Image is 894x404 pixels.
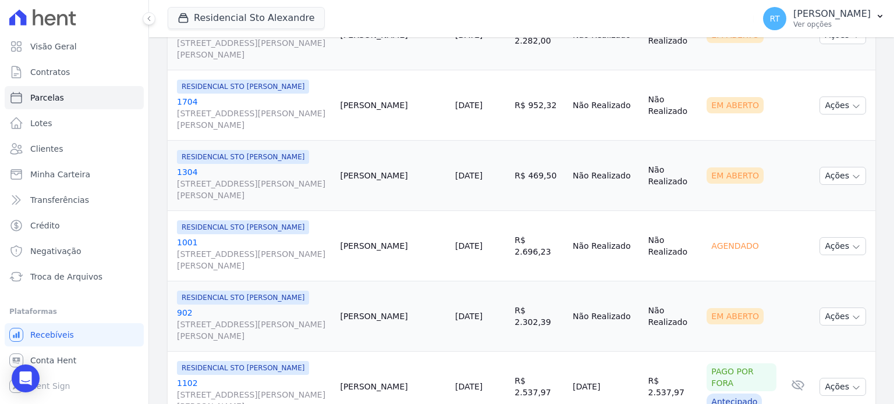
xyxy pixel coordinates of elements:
a: [DATE] [455,241,483,251]
p: Ver opções [793,20,871,29]
span: [STREET_ADDRESS][PERSON_NAME][PERSON_NAME] [177,178,331,201]
span: Troca de Arquivos [30,271,102,283]
a: Lotes [5,112,144,135]
a: 1304[STREET_ADDRESS][PERSON_NAME][PERSON_NAME] [177,166,331,201]
div: Em Aberto [707,308,764,324]
span: RESIDENCIAL STO [PERSON_NAME] [177,361,309,375]
a: 1704[STREET_ADDRESS][PERSON_NAME][PERSON_NAME] [177,96,331,131]
span: RESIDENCIAL STO [PERSON_NAME] [177,220,309,234]
a: [DATE] [455,382,483,391]
span: RESIDENCIAL STO [PERSON_NAME] [177,291,309,305]
td: Não Realizado [644,211,703,281]
td: Não Realizado [568,141,644,211]
a: 1001[STREET_ADDRESS][PERSON_NAME][PERSON_NAME] [177,237,331,271]
a: Conta Hent [5,349,144,372]
div: Em Aberto [707,97,764,113]
td: Não Realizado [568,70,644,141]
td: [PERSON_NAME] [335,281,450,352]
a: [DATE] [455,171,483,180]
span: RT [769,15,779,23]
span: Clientes [30,143,63,155]
span: Transferências [30,194,89,206]
td: Não Realizado [644,141,703,211]
a: [DATE] [455,101,483,110]
a: Negativação [5,239,144,263]
td: Não Realizado [568,281,644,352]
td: Não Realizado [568,211,644,281]
a: Parcelas [5,86,144,109]
a: Crédito [5,214,144,237]
a: Clientes [5,137,144,160]
td: R$ 2.302,39 [510,281,568,352]
td: [PERSON_NAME] [335,141,450,211]
button: Residencial Sto Alexandre [168,7,325,29]
span: Lotes [30,117,52,129]
span: Conta Hent [30,355,76,366]
div: Plataformas [9,305,139,319]
button: Ações [819,308,866,326]
span: [STREET_ADDRESS][PERSON_NAME][PERSON_NAME] [177,108,331,131]
span: RESIDENCIAL STO [PERSON_NAME] [177,150,309,164]
p: [PERSON_NAME] [793,8,871,20]
span: Crédito [30,220,60,231]
span: [STREET_ADDRESS][PERSON_NAME][PERSON_NAME] [177,319,331,342]
a: Transferências [5,188,144,212]
a: Recebíveis [5,323,144,346]
span: [STREET_ADDRESS][PERSON_NAME][PERSON_NAME] [177,248,331,271]
button: RT [PERSON_NAME] Ver opções [754,2,894,35]
a: Minha Carteira [5,163,144,186]
a: Troca de Arquivos [5,265,144,288]
div: Pago por fora [707,363,776,391]
div: Agendado [707,238,763,254]
span: Minha Carteira [30,169,90,180]
span: Parcelas [30,92,64,103]
button: Ações [819,237,866,255]
a: Visão Geral [5,35,144,58]
td: Não Realizado [644,70,703,141]
span: RESIDENCIAL STO [PERSON_NAME] [177,80,309,94]
a: Contratos [5,60,144,84]
div: Em Aberto [707,167,764,184]
div: Open Intercom Messenger [12,364,40,392]
a: [DATE] [455,312,483,321]
a: 902[STREET_ADDRESS][PERSON_NAME][PERSON_NAME] [177,307,331,342]
a: 1601[STREET_ADDRESS][PERSON_NAME][PERSON_NAME] [177,26,331,60]
td: R$ 2.696,23 [510,211,568,281]
td: [PERSON_NAME] [335,211,450,281]
span: [STREET_ADDRESS][PERSON_NAME][PERSON_NAME] [177,37,331,60]
td: R$ 952,32 [510,70,568,141]
button: Ações [819,96,866,115]
span: Visão Geral [30,41,77,52]
td: [PERSON_NAME] [335,70,450,141]
td: R$ 469,50 [510,141,568,211]
span: Recebíveis [30,329,74,341]
button: Ações [819,167,866,185]
button: Ações [819,378,866,396]
td: Não Realizado [644,281,703,352]
span: Contratos [30,66,70,78]
span: Negativação [30,245,81,257]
